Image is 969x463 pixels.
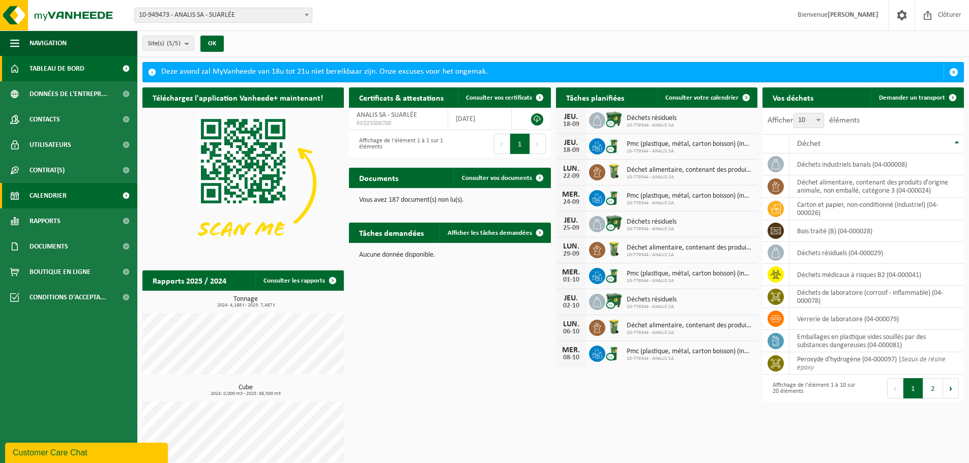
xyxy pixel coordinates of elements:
[797,140,820,148] span: Déchet
[887,378,903,398] button: Previous
[148,391,344,396] span: 2024: 0,000 m3 - 2025: 68,500 m3
[627,270,752,278] span: Pmc (plastique, métal, carton boisson) (industriel)
[561,251,581,258] div: 29-09
[797,356,946,372] i: Seaux de résine epoxy
[167,40,181,47] count: (5/5)
[561,268,581,276] div: MER.
[556,87,634,107] h2: Tâches planifiées
[657,87,756,108] a: Consulter votre calendrier
[148,303,344,308] span: 2024: 4,188 t - 2025: 7,487 t
[627,304,677,310] span: 10-779344 - ANALIS SA
[789,242,964,264] td: déchets résiduels (04-000029)
[605,111,623,128] img: WB-1100-CU
[627,174,752,180] span: 10-779344 - ANALIS SA
[354,133,445,155] div: Affichage de l'élément 1 à 1 sur 1 éléments
[359,197,540,204] p: Vous avez 187 document(s) non lu(s).
[134,8,312,23] span: 10-949473 - ANALIS SA - SUARLÉE
[627,278,752,284] span: 10-779344 - ANALIS SA
[30,234,68,259] span: Documents
[627,192,752,200] span: Pmc (plastique, métal, carton boisson) (industriel)
[828,11,878,19] strong: [PERSON_NAME]
[561,354,581,361] div: 08-10
[454,168,550,188] a: Consulter vos documents
[561,217,581,225] div: JEU.
[789,308,964,330] td: verrerie de laboratoire (04-000079)
[561,121,581,128] div: 18-09
[627,322,752,330] span: Déchet alimentaire, contenant des produits d'origine animale, non emballé, catég...
[627,200,752,206] span: 10-779344 - ANALIS SA
[561,113,581,121] div: JEU.
[458,87,550,108] a: Consulter vos certificats
[561,294,581,302] div: JEU.
[789,286,964,308] td: déchets de laboratoire (corrosif - inflammable) (04-000078)
[30,132,71,158] span: Utilisateurs
[255,270,343,291] a: Consulter les rapports
[871,87,963,108] a: Demander un transport
[627,114,677,122] span: Déchets résiduels
[561,302,581,310] div: 02-10
[148,36,181,51] span: Site(s)
[627,148,752,155] span: 10-779344 - ANALIS SA
[627,166,752,174] span: Déchet alimentaire, contenant des produits d'origine animale, non emballé, catég...
[200,36,224,52] button: OK
[561,225,581,232] div: 25-09
[789,330,964,352] td: emballages en plastique vides souillés par des substances dangereuses (04-000081)
[605,240,623,258] img: WB-0140-HPE-GN-50
[789,175,964,198] td: déchet alimentaire, contenant des produits d'origine animale, non emballé, catégorie 3 (04-000024)
[879,95,945,101] span: Demander un transport
[762,87,824,107] h2: Vos déchets
[943,378,959,398] button: Next
[561,191,581,199] div: MER.
[923,378,943,398] button: 2
[605,266,623,284] img: WB-0140-CU
[627,122,677,129] span: 10-779344 - ANALIS SA
[561,242,581,251] div: LUN.
[789,198,964,220] td: carton et papier, non-conditionné (industriel) (04-000026)
[30,285,106,310] span: Conditions d'accepta...
[627,252,752,258] span: 10-779344 - ANALIS SA
[605,292,623,310] img: WB-1100-CU
[148,296,344,308] h3: Tonnage
[510,134,530,154] button: 1
[627,296,677,304] span: Déchets résiduels
[561,320,581,328] div: LUN.
[627,140,752,148] span: Pmc (plastique, métal, carton boisson) (industriel)
[466,95,532,101] span: Consulter vos certificats
[30,107,60,132] span: Contacts
[135,8,312,22] span: 10-949473 - ANALIS SA - SUARLÉE
[665,95,739,101] span: Consulter votre calendrier
[627,218,677,226] span: Déchets résiduels
[30,183,67,208] span: Calendrier
[561,346,581,354] div: MER.
[561,199,581,206] div: 24-09
[349,168,408,188] h2: Documents
[349,87,454,107] h2: Certificats & attestations
[148,384,344,396] h3: Cube
[794,113,824,128] span: 10
[30,81,107,107] span: Données de l'entrepr...
[448,230,532,236] span: Afficher les tâches demandées
[789,220,964,242] td: bois traité (B) (04-000028)
[605,163,623,180] img: WB-0140-HPE-GN-50
[530,134,546,154] button: Next
[561,276,581,284] div: 01-10
[627,356,752,362] span: 10-779344 - ANALIS SA
[789,264,964,286] td: déchets médicaux à risques B2 (04-000041)
[605,189,623,206] img: WB-0140-CU
[494,134,510,154] button: Previous
[161,63,944,82] div: Deze avond zal MyVanheede van 18u tot 21u niet bereikbaar zijn. Onze excuses voor het ongemak.
[439,223,550,243] a: Afficher les tâches demandées
[561,173,581,180] div: 22-09
[142,108,344,259] img: Download de VHEPlus App
[30,30,67,56] span: Navigation
[794,113,824,128] span: 10
[605,137,623,154] img: WB-0140-CU
[561,328,581,335] div: 06-10
[561,147,581,154] div: 18-09
[627,330,752,336] span: 10-779344 - ANALIS SA
[789,352,964,375] td: Peroxyde d'hydrogène (04-000097) |
[30,259,91,285] span: Boutique en ligne
[768,116,860,125] label: Afficher éléments
[142,270,237,290] h2: Rapports 2025 / 2024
